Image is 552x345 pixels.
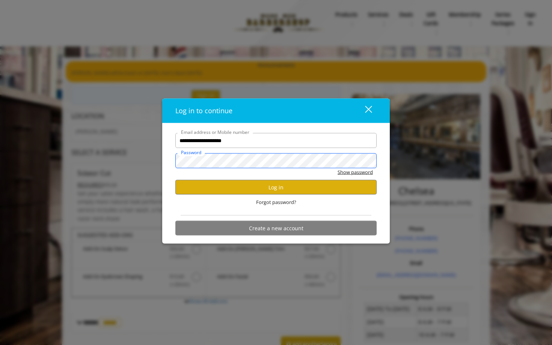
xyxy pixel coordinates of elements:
[177,149,205,156] label: Password
[175,153,377,168] input: Password
[351,103,377,118] button: close dialog
[338,168,373,176] button: Show password
[356,105,371,116] div: close dialog
[175,221,377,235] button: Create a new account
[256,198,296,206] span: Forgot password?
[175,133,377,148] input: Email address or Mobile number
[175,180,377,195] button: Log in
[175,106,232,115] span: Log in to continue
[177,129,253,136] label: Email address or Mobile number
